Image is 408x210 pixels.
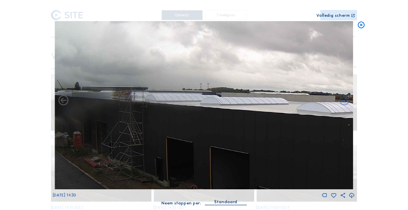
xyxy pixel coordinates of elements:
div: Volledig scherm [316,14,350,18]
i: Forward [57,95,70,107]
div: Standaard [214,198,237,206]
span: [DATE] 14:30 [53,192,76,198]
div: Neem stappen per: [161,201,201,205]
img: Image [55,21,353,189]
div: Standaard [205,198,246,205]
i: Back [338,95,351,107]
